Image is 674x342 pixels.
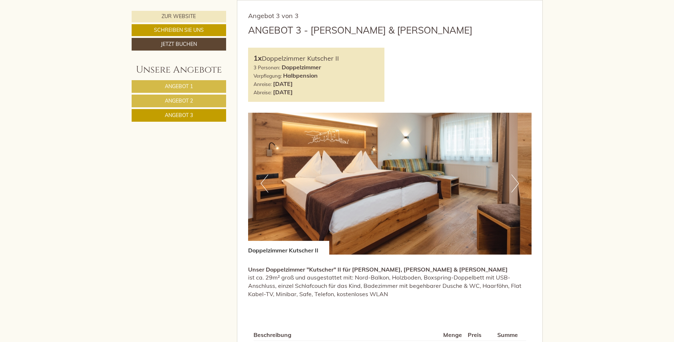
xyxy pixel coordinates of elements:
[248,113,532,255] img: image
[165,112,193,118] span: Angebot 3
[165,98,193,104] span: Angebot 2
[254,73,282,79] small: Verpflegung:
[254,89,272,95] small: Abreise:
[254,53,262,62] b: 1x
[254,64,280,70] small: 3 Personen:
[494,329,526,341] th: Summe
[248,265,532,298] p: ist ca. 29m² groß und ausgestattet mit: Nord-Balkon, Holzboden, Boxspring-Doppelbett mit USB-Ansc...
[132,63,226,77] div: Unsere Angebote
[248,241,329,255] div: Doppelzimmer Kutscher II
[165,83,193,90] span: Angebot 1
[282,64,321,71] b: Doppelzimmer
[248,266,508,273] strong: Unser Doppelzimmer "Kutscher" II für [PERSON_NAME], [PERSON_NAME] & [PERSON_NAME]
[248,23,472,37] div: Angebot 3 - [PERSON_NAME] & [PERSON_NAME]
[132,38,226,51] a: Jetzt buchen
[465,329,494,341] th: Preis
[248,12,299,20] span: Angebot 3 von 3
[440,329,465,341] th: Menge
[511,174,519,192] button: Next
[261,174,268,192] button: Previous
[273,80,293,87] b: [DATE]
[132,24,226,36] a: Schreiben Sie uns
[254,53,379,64] div: Doppelzimmer Kutscher II
[254,329,440,341] th: Beschreibung
[254,81,272,87] small: Anreise:
[283,72,318,79] b: Halbpension
[132,11,226,22] a: Zur Website
[273,88,293,96] b: [DATE]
